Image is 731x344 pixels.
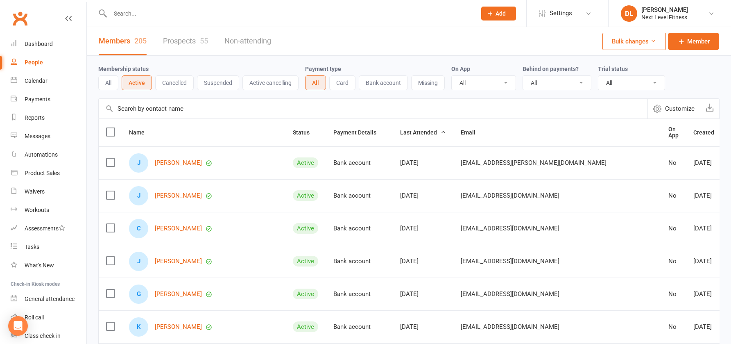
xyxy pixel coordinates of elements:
[400,159,446,166] div: [DATE]
[25,314,44,321] div: Roll call
[25,262,54,269] div: What's New
[461,155,607,171] span: [EMAIL_ADDRESS][PERSON_NAME][DOMAIN_NAME]
[461,286,559,302] span: [EMAIL_ADDRESS][DOMAIN_NAME]
[129,129,154,136] span: Name
[461,128,484,137] button: Email
[155,258,202,265] a: [PERSON_NAME]
[661,119,686,146] th: On App
[693,159,723,166] div: [DATE]
[134,36,147,45] div: 205
[99,99,647,118] input: Search by contact name
[693,323,723,330] div: [DATE]
[11,72,86,90] a: Calendar
[333,192,385,199] div: Bank account
[333,159,385,166] div: Bank account
[25,170,60,176] div: Product Sales
[305,66,341,72] label: Payment type
[333,323,385,330] div: Bank account
[8,316,28,336] div: Open Intercom Messenger
[163,27,208,55] a: Prospects55
[25,333,61,339] div: Class check-in
[668,159,679,166] div: No
[641,6,688,14] div: [PERSON_NAME]
[461,253,559,269] span: [EMAIL_ADDRESS][DOMAIN_NAME]
[665,104,695,114] span: Customize
[293,223,318,234] div: Active
[11,290,86,308] a: General attendance kiosk mode
[129,285,148,304] div: Glenn
[621,5,637,22] div: DL
[155,159,202,166] a: [PERSON_NAME]
[25,225,65,232] div: Assessments
[11,164,86,182] a: Product Sales
[400,323,446,330] div: [DATE]
[451,66,470,72] label: On App
[333,258,385,265] div: Bank account
[155,291,202,298] a: [PERSON_NAME]
[400,192,446,199] div: [DATE]
[25,133,50,139] div: Messages
[98,75,118,90] button: All
[693,291,723,298] div: [DATE]
[461,188,559,203] span: [EMAIL_ADDRESS][DOMAIN_NAME]
[11,146,86,164] a: Automations
[155,323,202,330] a: [PERSON_NAME]
[155,192,202,199] a: [PERSON_NAME]
[333,291,385,298] div: Bank account
[598,66,628,72] label: Trial status
[129,252,148,271] div: Jayden
[25,41,53,47] div: Dashboard
[647,99,700,118] button: Customize
[333,129,385,136] span: Payment Details
[129,317,148,337] div: Kaylee
[129,153,148,173] div: Journi
[200,36,208,45] div: 55
[481,7,516,21] button: Add
[329,75,355,90] button: Card
[293,321,318,332] div: Active
[11,109,86,127] a: Reports
[11,308,86,327] a: Roll call
[25,188,45,195] div: Waivers
[687,36,710,46] span: Member
[400,225,446,232] div: [DATE]
[129,219,148,238] div: Claire
[293,289,318,299] div: Active
[224,27,271,55] a: Non-attending
[305,75,326,90] button: All
[129,128,154,137] button: Name
[10,8,30,29] a: Clubworx
[25,207,49,213] div: Workouts
[693,192,723,199] div: [DATE]
[25,77,48,84] div: Calendar
[668,323,679,330] div: No
[693,258,723,265] div: [DATE]
[293,129,319,136] span: Status
[668,192,679,199] div: No
[550,4,572,23] span: Settings
[293,128,319,137] button: Status
[11,182,86,201] a: Waivers
[668,225,679,232] div: No
[25,244,39,250] div: Tasks
[11,35,86,53] a: Dashboard
[11,53,86,72] a: People
[242,75,299,90] button: Active cancelling
[11,238,86,256] a: Tasks
[25,59,43,66] div: People
[668,258,679,265] div: No
[523,66,579,72] label: Behind on payments?
[461,319,559,335] span: [EMAIL_ADDRESS][DOMAIN_NAME]
[197,75,239,90] button: Suspended
[293,190,318,201] div: Active
[400,129,446,136] span: Last Attended
[25,151,58,158] div: Automations
[25,96,50,103] div: Payments
[293,157,318,168] div: Active
[668,33,719,50] a: Member
[693,225,723,232] div: [DATE]
[25,296,75,302] div: General attendance
[98,66,149,72] label: Membership status
[11,256,86,275] a: What's New
[25,114,45,121] div: Reports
